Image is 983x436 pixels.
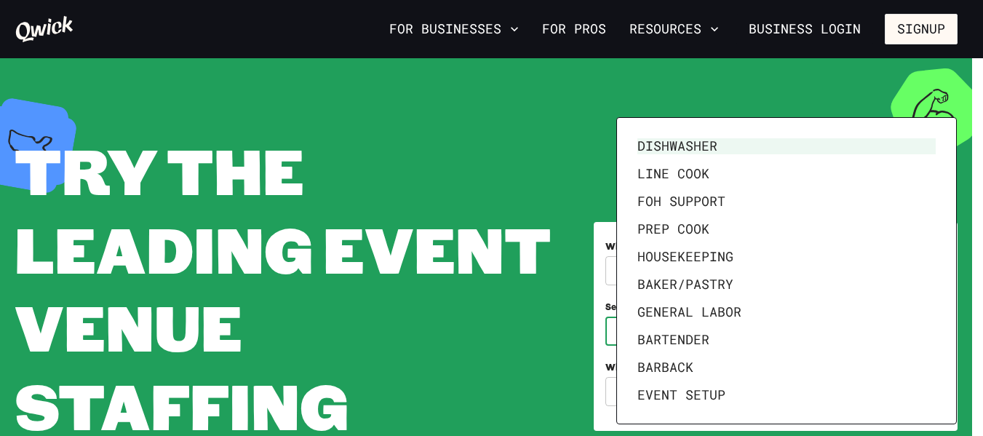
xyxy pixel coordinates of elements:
[632,215,942,243] li: Prep Cook
[632,132,942,160] li: Dishwasher
[632,243,942,271] li: Housekeeping
[632,271,942,298] li: Baker/Pastry
[632,354,942,381] li: Barback
[632,381,942,409] li: Event Setup
[632,326,942,354] li: Bartender
[632,160,942,188] li: Line Cook
[632,188,942,215] li: FOH Support
[632,298,942,326] li: General Labor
